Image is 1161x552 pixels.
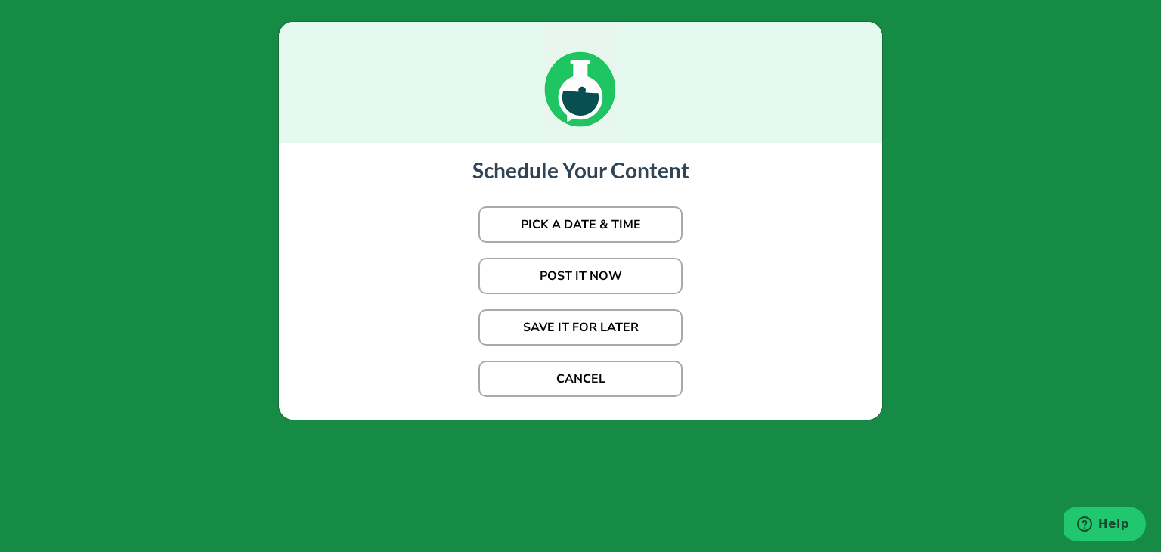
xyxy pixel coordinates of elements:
button: PICK A DATE & TIME [478,206,683,243]
button: SAVE IT FOR LATER [478,309,683,346]
button: POST IT NOW [478,258,683,294]
iframe: Opens a widget where you can find more information [1064,507,1146,544]
button: CANCEL [478,361,683,397]
img: loading_green.c7b22621.gif [543,22,618,130]
h3: Schedule Your Content [294,158,867,184]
